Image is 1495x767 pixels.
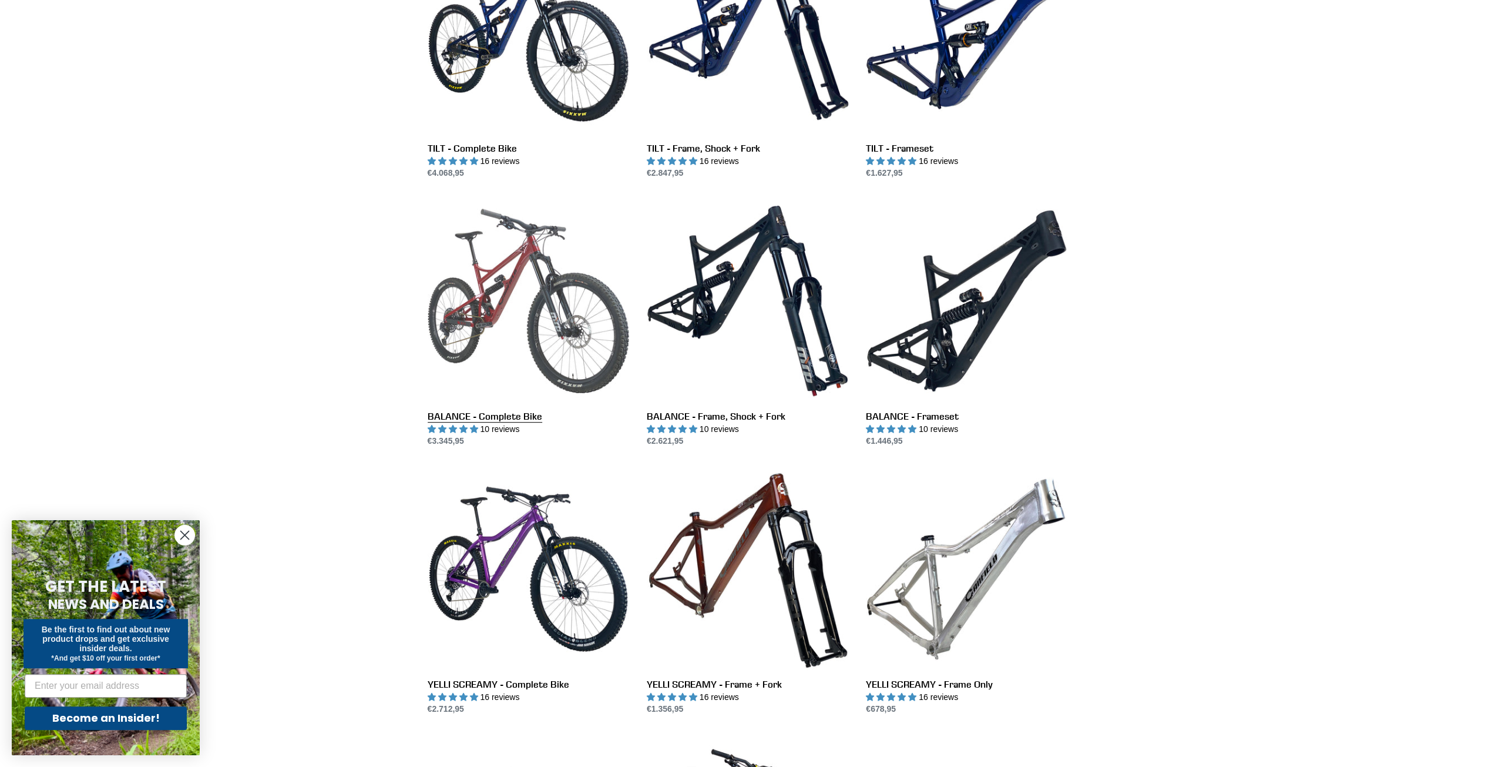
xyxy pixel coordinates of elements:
[42,625,170,653] span: Be the first to find out about new product drops and get exclusive insider deals.
[25,706,187,730] button: Become an Insider!
[174,525,195,545] button: Close dialog
[51,654,160,662] span: *And get $10 off your first order*
[25,674,187,698] input: Enter your email address
[45,576,166,597] span: GET THE LATEST
[48,595,164,614] span: NEWS AND DEALS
